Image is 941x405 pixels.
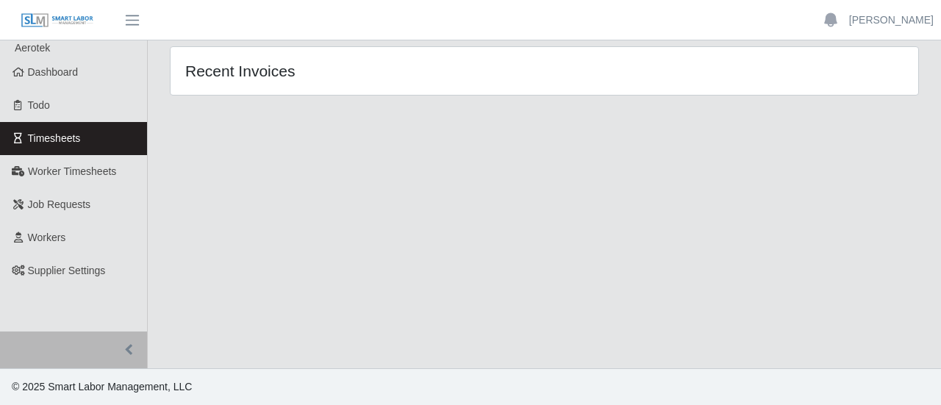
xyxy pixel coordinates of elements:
[28,165,116,177] span: Worker Timesheets
[28,198,91,210] span: Job Requests
[21,12,94,29] img: SLM Logo
[28,132,81,144] span: Timesheets
[15,42,50,54] span: Aerotek
[28,66,79,78] span: Dashboard
[185,62,472,80] h4: Recent Invoices
[28,232,66,243] span: Workers
[28,99,50,111] span: Todo
[849,12,934,28] a: [PERSON_NAME]
[28,265,106,276] span: Supplier Settings
[12,381,192,393] span: © 2025 Smart Labor Management, LLC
